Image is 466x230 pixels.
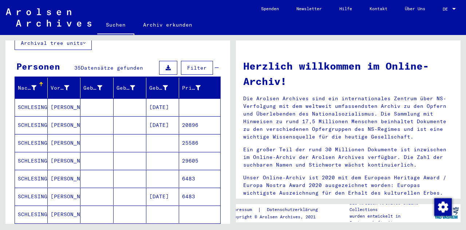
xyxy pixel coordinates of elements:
mat-header-cell: Geburtsdatum [146,78,179,98]
mat-cell: [DATE] [146,188,179,205]
div: Vorname [51,84,69,92]
button: Filter [181,61,213,75]
div: Nachname [18,84,36,92]
p: Die Arolsen Archives sind ein internationales Zentrum über NS-Verfolgung mit dem weltweit umfasse... [243,95,453,141]
div: Vorname [51,82,80,94]
mat-header-cell: Nachname [15,78,48,98]
div: Geburtsdatum [149,82,179,94]
mat-cell: [DATE] [146,98,179,116]
span: 35 [74,65,81,71]
mat-cell: [PERSON_NAME] [48,188,80,205]
a: Archiv erkunden [134,16,201,34]
p: Die Arolsen Archives Online-Collections [349,200,433,213]
mat-cell: [PERSON_NAME] [48,134,80,152]
mat-cell: 6483 [179,170,220,187]
div: | [229,206,327,214]
mat-cell: SCHLESINGER [15,188,48,205]
button: Archival tree units [15,36,92,50]
mat-cell: 20896 [179,116,220,134]
div: Personen [16,60,60,73]
mat-cell: [PERSON_NAME] [48,116,80,134]
mat-cell: [PERSON_NAME] [48,152,80,169]
mat-header-cell: Geburtsname [80,78,113,98]
span: Datensätze gefunden [81,65,143,71]
div: Prisoner # [182,84,201,92]
mat-cell: 6483 [179,188,220,205]
mat-cell: 29605 [179,152,220,169]
mat-header-cell: Vorname [48,78,80,98]
mat-cell: 25586 [179,134,220,152]
div: Nachname [18,82,47,94]
p: Unser Online-Archiv ist 2020 mit dem European Heritage Award / Europa Nostra Award 2020 ausgezeic... [243,174,453,197]
span: DE [443,7,451,12]
mat-cell: SCHLESINGER [15,152,48,169]
div: Geburt‏ [116,82,146,94]
img: Arolsen_neg.svg [6,8,91,27]
span: Filter [187,65,207,71]
div: Geburtsdatum [149,84,168,92]
mat-cell: [DATE] [146,116,179,134]
p: Copyright © Arolsen Archives, 2021 [229,214,327,220]
p: Ein großer Teil der rund 30 Millionen Dokumente ist inzwischen im Online-Archiv der Arolsen Archi... [243,146,453,169]
mat-cell: [PERSON_NAME] [48,206,80,223]
mat-cell: [PERSON_NAME] [48,98,80,116]
div: Geburt‏ [116,84,135,92]
a: Impressum [229,206,258,214]
img: yv_logo.png [433,204,460,222]
div: Geburtsname [83,82,113,94]
mat-cell: SCHLESINGER [15,134,48,152]
div: Geburtsname [83,84,102,92]
mat-cell: SCHLESINGER [15,170,48,187]
a: Suchen [97,16,134,35]
mat-header-cell: Geburt‏ [114,78,146,98]
div: Prisoner # [182,82,212,94]
h1: Herzlich willkommen im Online-Archiv! [243,58,453,89]
mat-cell: [PERSON_NAME] [48,170,80,187]
mat-cell: SCHLESINGER [15,116,48,134]
p: wurden entwickelt in Partnerschaft mit [349,213,433,226]
img: Zustimmung ändern [434,198,452,216]
mat-cell: SCHLESINGER [15,98,48,116]
div: Zustimmung ändern [434,198,451,215]
mat-cell: SCHLESINGER [15,206,48,223]
a: Datenschutzerklärung [261,206,327,214]
mat-header-cell: Prisoner # [179,78,220,98]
